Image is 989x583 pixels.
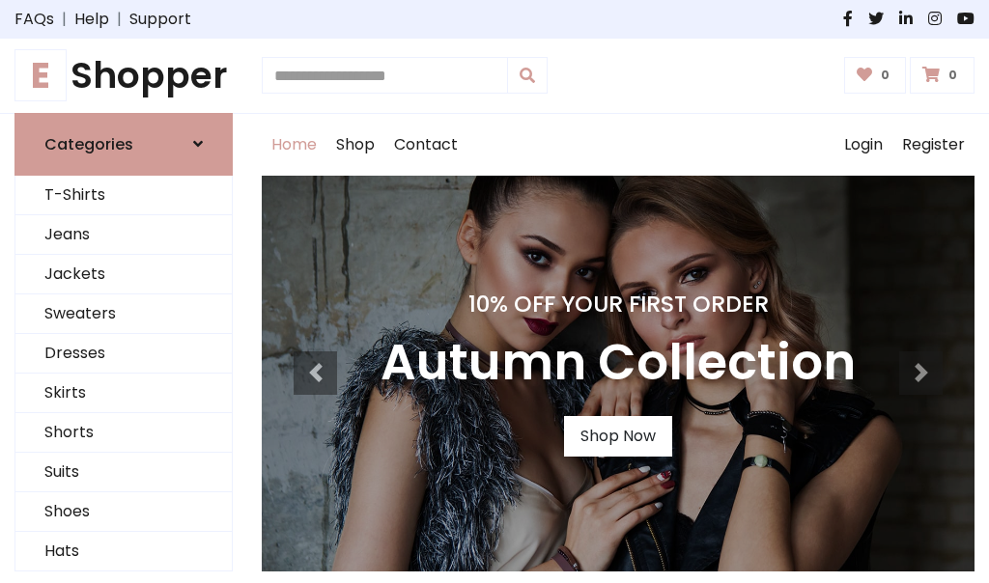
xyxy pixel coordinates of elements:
[944,67,962,84] span: 0
[14,49,67,101] span: E
[15,334,232,374] a: Dresses
[15,453,232,492] a: Suits
[15,374,232,413] a: Skirts
[15,176,232,215] a: T-Shirts
[834,114,892,176] a: Login
[74,8,109,31] a: Help
[15,255,232,294] a: Jackets
[54,8,74,31] span: |
[15,532,232,571] a: Hats
[381,333,856,393] h3: Autumn Collection
[876,67,894,84] span: 0
[14,54,233,97] h1: Shopper
[892,114,975,176] a: Register
[129,8,191,31] a: Support
[844,57,907,94] a: 0
[14,8,54,31] a: FAQs
[910,57,975,94] a: 0
[384,114,467,176] a: Contact
[109,8,129,31] span: |
[381,291,856,318] h4: 10% Off Your First Order
[44,135,133,153] h6: Categories
[14,54,233,97] a: EShopper
[564,416,672,457] a: Shop Now
[262,114,326,176] a: Home
[15,413,232,453] a: Shorts
[15,492,232,532] a: Shoes
[14,113,233,176] a: Categories
[15,294,232,334] a: Sweaters
[15,215,232,255] a: Jeans
[326,114,384,176] a: Shop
